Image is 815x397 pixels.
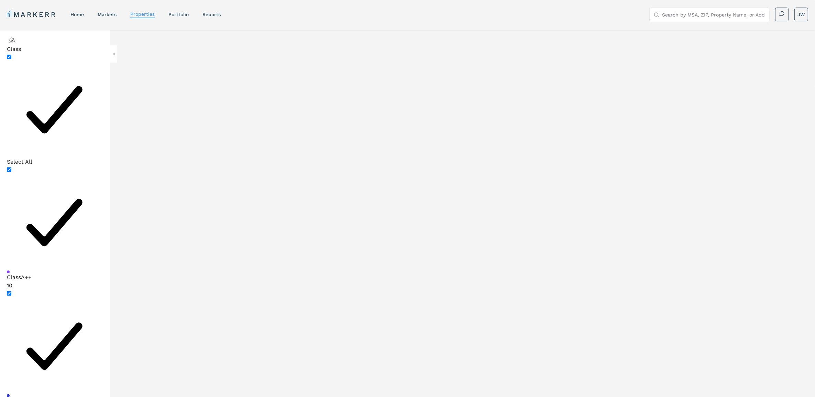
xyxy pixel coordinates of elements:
[794,8,808,21] button: JW
[7,291,11,296] input: ClassA
[7,158,103,166] div: Select All
[797,11,805,18] span: JW
[7,282,103,290] div: 10
[662,8,765,22] input: Search by MSA, ZIP, Property Name, or Address
[202,12,221,17] a: reports
[7,45,103,53] div: Class
[7,55,11,59] input: Select All
[98,12,117,17] a: markets
[7,167,11,172] input: ClassA++
[7,10,57,19] a: MARKERR
[168,12,189,17] a: Portfolio
[70,12,84,17] a: home
[130,11,155,17] a: properties
[7,271,103,282] div: Class A++
[7,53,103,166] div: [object Object] checkbox input
[7,166,103,282] div: [object Object] checkbox input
